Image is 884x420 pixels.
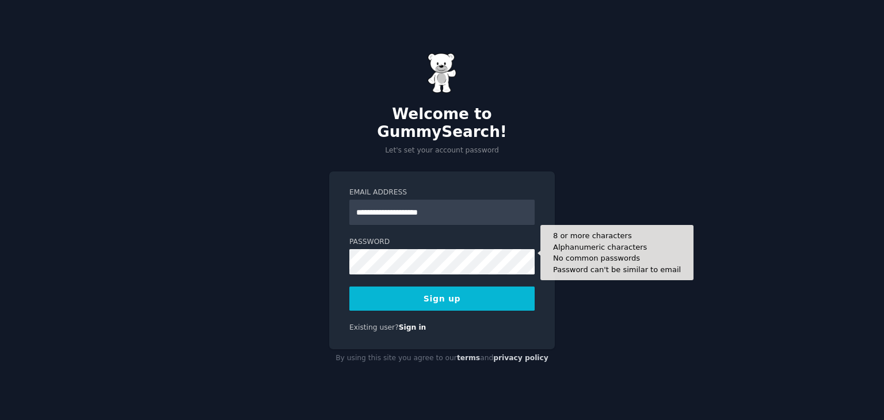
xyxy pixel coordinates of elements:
a: terms [457,354,480,362]
img: Gummy Bear [428,53,456,93]
div: By using this site you agree to our and [329,349,555,368]
h2: Welcome to GummySearch! [329,105,555,142]
label: Email Address [349,188,535,198]
a: privacy policy [493,354,548,362]
a: Sign in [399,323,426,331]
button: Sign up [349,287,535,311]
span: Existing user? [349,323,399,331]
p: Let's set your account password [329,146,555,156]
label: Password [349,237,535,247]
